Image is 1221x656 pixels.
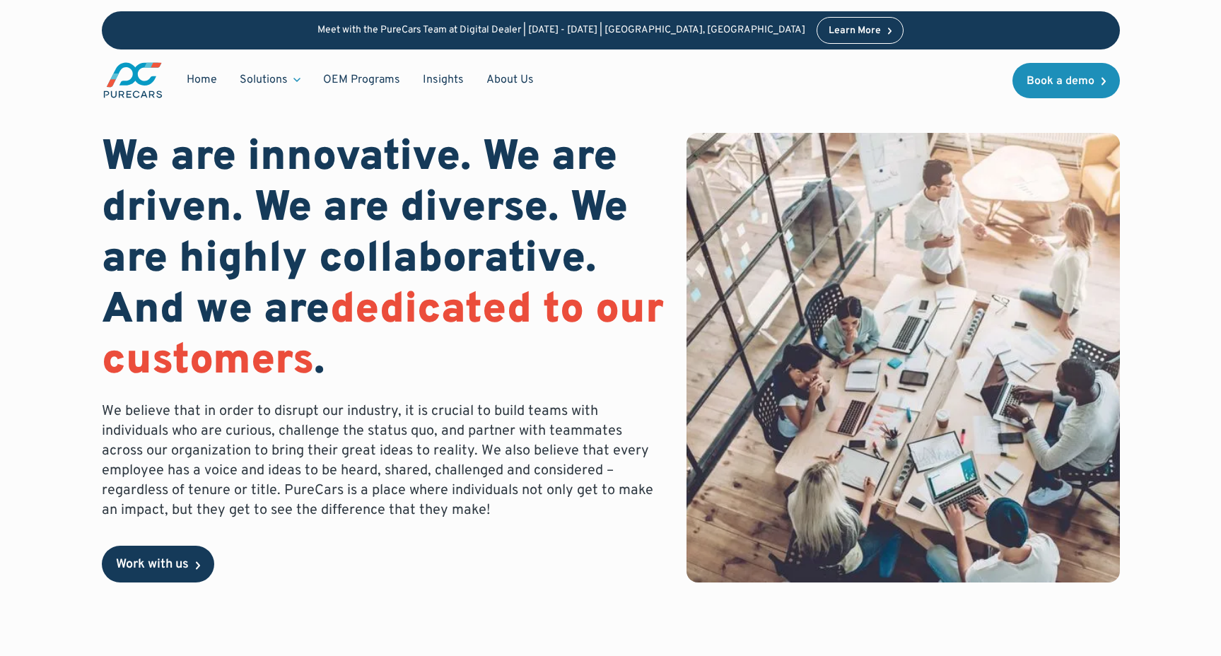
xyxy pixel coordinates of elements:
a: main [102,61,164,100]
a: About Us [475,66,545,93]
p: We believe that in order to disrupt our industry, it is crucial to build teams with individuals w... [102,402,665,520]
a: Home [175,66,228,93]
a: Work with us [102,546,214,582]
img: bird eye view of a team working together [687,133,1119,582]
p: Meet with the PureCars Team at Digital Dealer | [DATE] - [DATE] | [GEOGRAPHIC_DATA], [GEOGRAPHIC_... [317,25,805,37]
div: Solutions [240,72,288,88]
div: Solutions [228,66,312,93]
a: OEM Programs [312,66,411,93]
div: Learn More [829,26,881,36]
span: dedicated to our customers [102,284,664,389]
a: Insights [411,66,475,93]
a: Learn More [817,17,904,44]
img: purecars logo [102,61,164,100]
h1: We are innovative. We are driven. We are diverse. We are highly collaborative. And we are . [102,133,665,387]
div: Work with us [116,558,189,571]
a: Book a demo [1012,63,1120,98]
div: Book a demo [1027,76,1094,87]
